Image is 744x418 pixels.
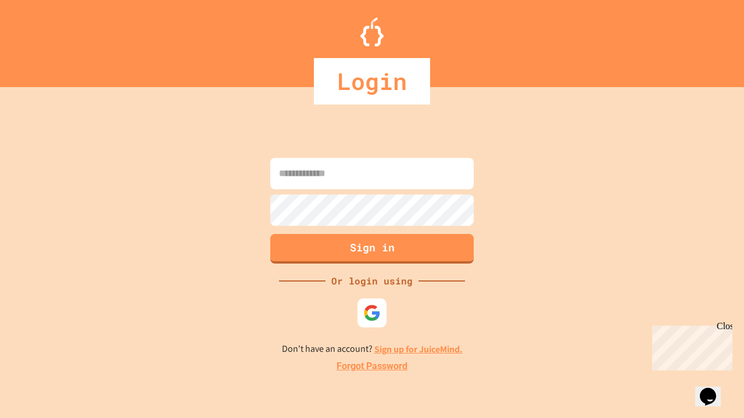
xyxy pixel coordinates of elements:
div: Chat with us now!Close [5,5,80,74]
iframe: chat widget [695,372,732,406]
button: Sign in [270,234,474,264]
a: Forgot Password [337,359,407,373]
a: Sign up for JuiceMind. [374,343,463,355]
iframe: chat widget [648,321,732,370]
img: Logo.svg [360,17,384,46]
img: google-icon.svg [363,304,381,322]
div: Login [314,58,430,105]
p: Don't have an account? [282,342,463,356]
div: Or login using [325,274,419,288]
